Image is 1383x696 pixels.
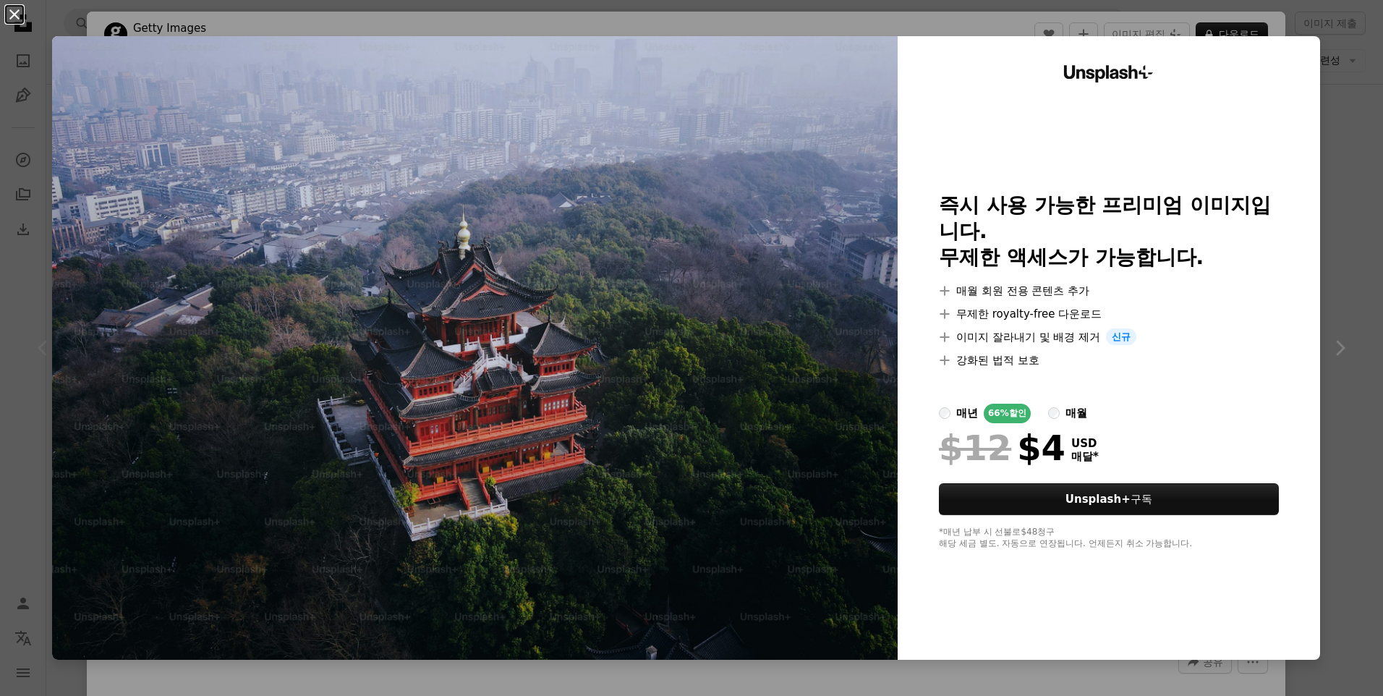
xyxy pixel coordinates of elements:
li: 무제한 royalty-free 다운로드 [939,305,1279,323]
button: Unsplash+구독 [939,483,1279,515]
strong: Unsplash+ [1065,493,1131,506]
div: 66% 할인 [984,404,1031,423]
span: $12 [939,429,1011,467]
div: $4 [939,429,1065,467]
li: 강화된 법적 보호 [939,352,1279,369]
input: 매월 [1048,407,1060,419]
div: *매년 납부 시 선불로 $48 청구 해당 세금 별도. 자동으로 연장됩니다. 언제든지 취소 가능합니다. [939,527,1279,550]
span: 신규 [1106,328,1136,346]
div: 매월 [1065,404,1087,422]
span: USD [1071,437,1099,450]
li: 매월 회원 전용 콘텐츠 추가 [939,282,1279,300]
h2: 즉시 사용 가능한 프리미엄 이미지입니다. 무제한 액세스가 가능합니다. [939,192,1279,271]
input: 매년66%할인 [939,407,950,419]
div: 매년 [956,404,978,422]
li: 이미지 잘라내기 및 배경 제거 [939,328,1279,346]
